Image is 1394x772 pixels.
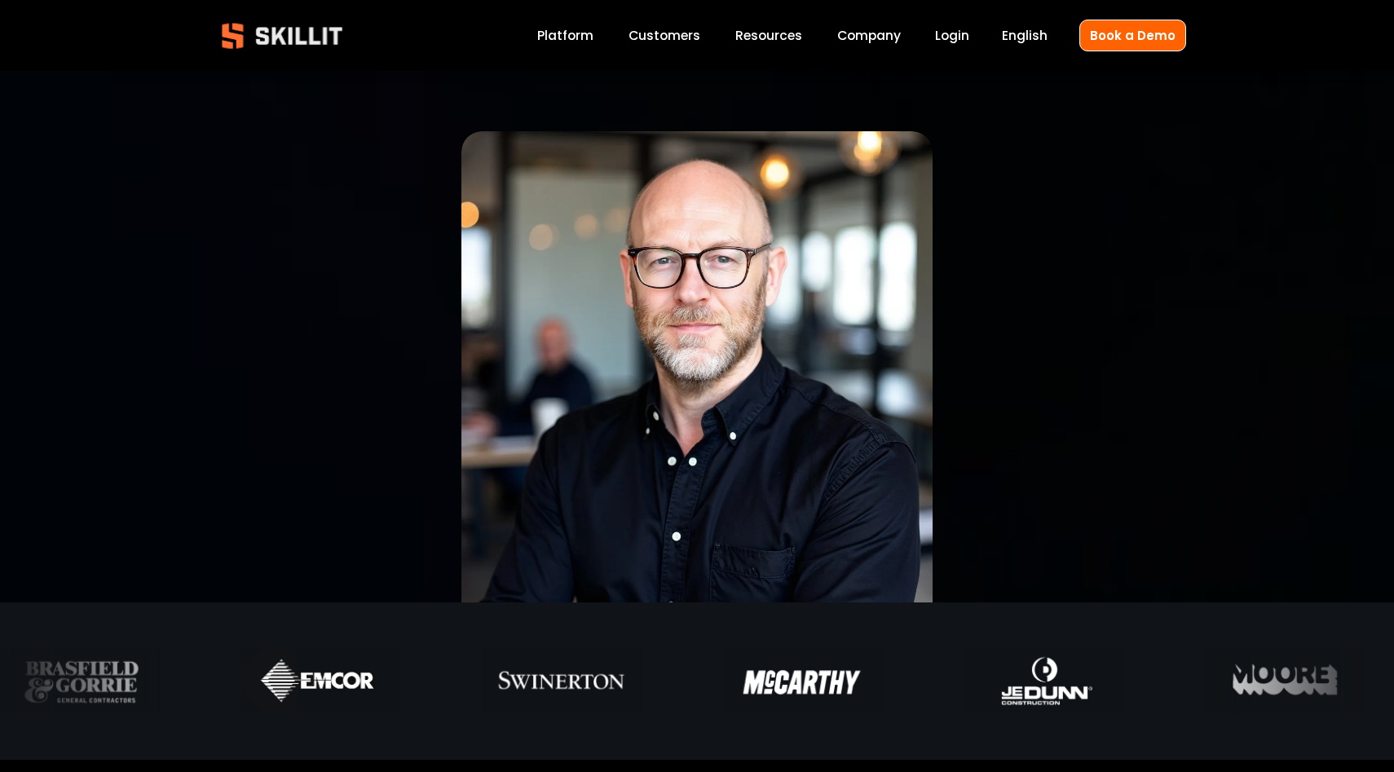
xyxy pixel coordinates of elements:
[735,24,802,46] a: folder dropdown
[1079,20,1186,51] a: Book a Demo
[735,26,802,45] span: Resources
[208,11,356,60] img: Skillit
[837,24,901,46] a: Company
[935,24,969,46] a: Login
[1002,26,1048,45] span: English
[537,24,593,46] a: Platform
[1002,24,1048,46] div: language picker
[629,24,700,46] a: Customers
